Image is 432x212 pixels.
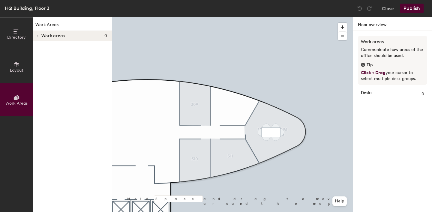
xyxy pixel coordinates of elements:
[382,4,394,13] button: Close
[361,91,372,97] strong: Desks
[361,70,424,82] p: your cursor to select multiple desk groups.
[361,47,424,59] p: Communicate how areas of the office should be used.
[353,17,432,31] h1: Floor overview
[10,68,23,73] span: Layout
[5,4,49,12] div: HQ Building, Floor 3
[7,35,26,40] span: Directory
[361,70,385,75] span: Click + Drag
[104,34,107,38] span: 0
[361,39,424,45] h3: Work areas
[332,196,347,206] button: Help
[366,5,372,11] img: Redo
[357,5,363,11] img: Undo
[5,101,28,106] span: Work Areas
[33,22,112,31] h1: Work Areas
[361,62,424,68] div: Tip
[400,4,424,13] button: Publish
[421,91,424,97] span: 0
[41,34,65,38] span: Work areas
